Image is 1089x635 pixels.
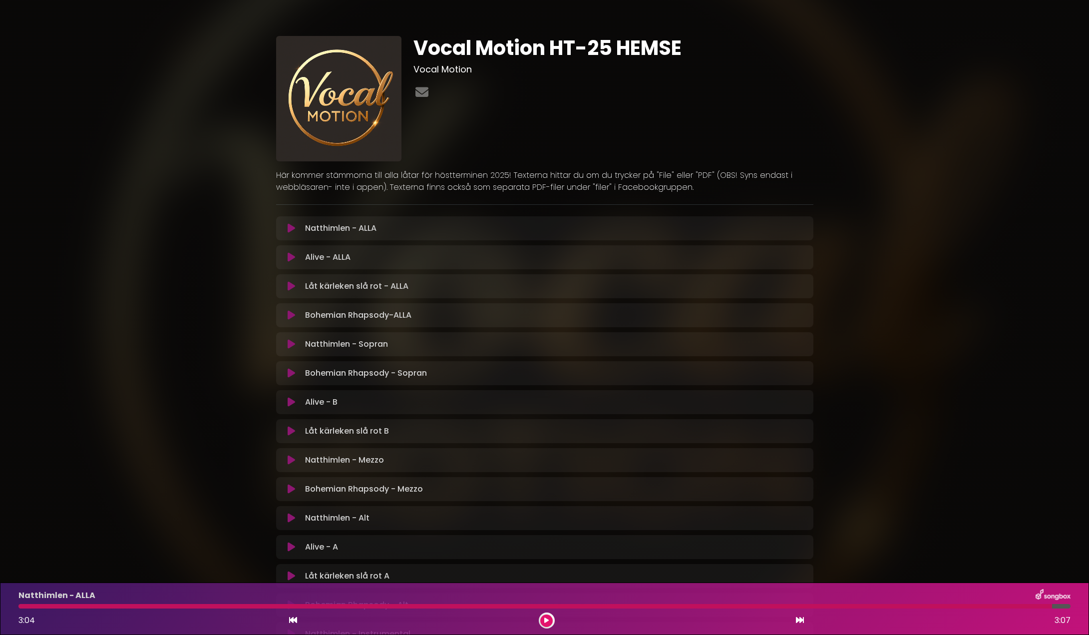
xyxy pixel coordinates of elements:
[305,425,389,437] p: Låt kärleken slå rot B
[305,222,376,234] p: Natthimlen - ALLA
[305,570,389,582] p: Låt kärleken slå rot A
[18,590,95,602] p: Natthimlen - ALLA
[305,251,351,263] p: Alive - ALLA
[413,36,813,60] h1: Vocal Motion HT-25 HEMSE
[305,280,408,292] p: Låt kärleken slå rot - ALLA
[305,512,369,524] p: Natthimlen - Alt
[305,338,388,350] p: Natthimlen - Sopran
[305,309,411,321] p: Bohemian Rhapsody-ALLA
[276,36,401,161] img: pGlB4Q9wSIK9SaBErEAn
[305,454,384,466] p: Natthimlen - Mezzo
[305,483,423,495] p: Bohemian Rhapsody - Mezzo
[1055,615,1071,627] span: 3:07
[305,367,427,379] p: Bohemian Rhapsody - Sopran
[305,541,338,553] p: Alive - A
[305,396,338,408] p: Alive - B
[413,64,813,75] h3: Vocal Motion
[1036,589,1071,602] img: songbox-logo-white.png
[276,169,813,193] p: Här kommer stämmorna till alla låtar för höstterminen 2025! Texterna hittar du om du trycker på "...
[18,615,35,626] span: 3:04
